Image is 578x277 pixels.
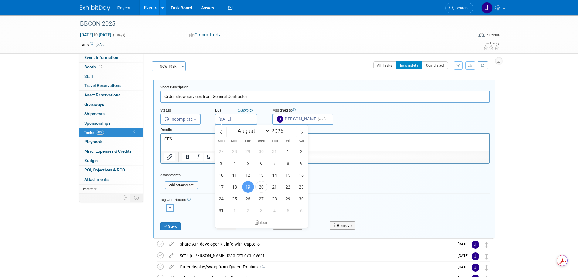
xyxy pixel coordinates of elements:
[160,114,201,125] button: Incomplete
[296,193,307,205] span: August 30, 2025
[238,108,247,113] i: Quick
[84,149,132,154] span: Misc. Expenses & Credits
[79,91,143,100] a: Asset Reservations
[373,61,397,69] button: All Tasks
[242,205,254,216] span: September 2, 2025
[177,251,454,261] div: Set up [PERSON_NAME] lead retrieval event
[166,264,177,270] a: edit
[79,81,143,90] a: Travel Reservations
[215,205,227,216] span: August 31, 2025
[241,139,255,143] span: Tue
[160,108,206,114] div: Status
[215,181,227,193] span: August 17, 2025
[79,185,143,194] a: more
[277,116,327,121] span: [PERSON_NAME]
[255,157,267,169] span: August 6, 2025
[269,205,281,216] span: September 4, 2025
[269,193,281,205] span: August 28, 2025
[79,100,143,109] a: Giveaways
[160,85,490,91] div: Short Description
[483,42,499,45] div: Event Rating
[270,127,288,134] input: Year
[229,181,241,193] span: August 18, 2025
[485,265,488,271] i: Move task
[187,32,223,38] button: Committed
[164,153,175,161] button: Insert/edit link
[242,181,254,193] span: August 19, 2025
[396,61,422,69] button: Incomplete
[164,117,193,122] span: Incomplete
[269,157,281,169] span: August 7, 2025
[79,109,143,119] a: Shipments
[255,193,267,205] span: August 27, 2025
[458,265,472,269] span: [DATE]
[84,64,103,69] span: Booth
[229,193,241,205] span: August 25, 2025
[160,222,181,231] button: Save
[80,42,106,48] td: Tags
[481,2,493,14] img: Jenny Campbell
[204,153,214,161] button: Underline
[472,252,479,260] img: Jenny Campbell
[79,119,143,128] a: Sponsorships
[130,194,143,202] td: Toggle Event Tabs
[268,139,281,143] span: Thu
[229,205,241,216] span: September 1, 2025
[282,205,294,216] span: September 5, 2025
[458,254,472,258] span: [DATE]
[84,121,110,126] span: Sponsorships
[282,145,294,157] span: August 1, 2025
[282,181,294,193] span: August 22, 2025
[79,63,143,72] a: Booth
[485,33,500,37] div: In-Person
[458,242,472,246] span: [DATE]
[296,169,307,181] span: August 16, 2025
[80,5,110,11] img: ExhibitDay
[84,111,105,116] span: Shipments
[161,134,489,151] iframe: Rich Text Area
[215,139,228,143] span: Sun
[269,181,281,193] span: August 21, 2025
[96,130,104,135] span: 40%
[182,153,193,161] button: Bold
[93,32,99,37] span: to
[78,18,464,29] div: BBCON 2025
[242,169,254,181] span: August 12, 2025
[166,241,177,247] a: edit
[255,145,267,157] span: July 30, 2025
[215,114,257,125] input: Due Date
[282,193,294,205] span: August 29, 2025
[258,265,265,269] span: 1
[84,83,121,88] span: Travel Reservations
[255,169,267,181] span: August 13, 2025
[422,61,448,69] button: Completed
[281,139,295,143] span: Fri
[84,92,120,97] span: Asset Reservations
[166,253,177,258] a: edit
[228,139,241,143] span: Mon
[215,217,308,228] div: clear
[255,181,267,193] span: August 20, 2025
[79,175,143,184] a: Attachments
[235,127,270,135] select: Month
[113,33,125,37] span: (3 days)
[255,139,268,143] span: Wed
[242,157,254,169] span: August 5, 2025
[80,32,112,37] span: [DATE] [DATE]
[177,262,454,272] div: Order display/swag from Queen Exhibits
[269,145,281,157] span: July 31, 2025
[84,139,102,144] span: Playbook
[229,157,241,169] span: August 4, 2025
[296,145,307,157] span: August 2, 2025
[215,169,227,181] span: August 10, 2025
[84,158,98,163] span: Budget
[215,145,227,157] span: July 27, 2025
[79,166,143,175] a: ROI, Objectives & ROO
[296,181,307,193] span: August 23, 2025
[160,196,490,203] div: Tag Contributors
[215,193,227,205] span: August 24, 2025
[177,239,454,249] div: Share API developer kit info with Captello
[84,130,104,135] span: Tasks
